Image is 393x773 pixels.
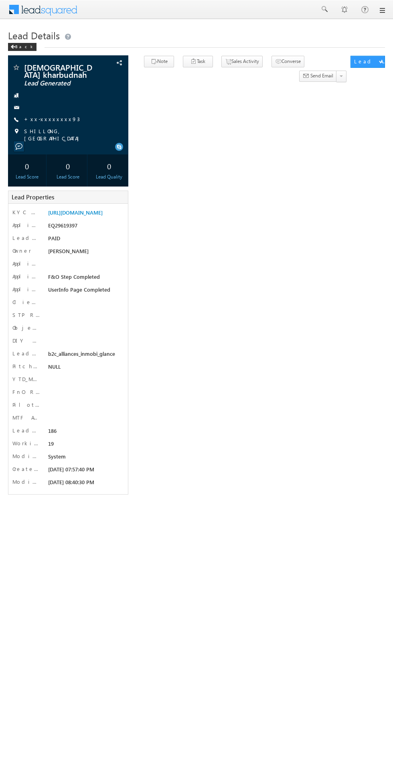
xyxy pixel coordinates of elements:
[350,56,385,68] button: Lead Actions
[12,273,41,280] label: Application Status New
[46,427,122,438] div: 186
[46,234,122,245] div: PAID
[12,286,41,293] label: Application Status First time Drop Off
[48,209,103,216] a: [URL][DOMAIN_NAME]
[12,465,41,473] label: Created On
[271,56,304,67] button: Converse
[10,173,44,181] div: Lead Score
[12,414,41,421] label: MTF Activation Date
[310,72,333,79] span: Send Email
[46,440,122,451] div: 19
[51,158,85,173] div: 0
[221,56,263,67] button: Sales Activity
[12,478,41,485] label: Modified On
[12,375,41,383] label: YTD_Margin
[46,452,122,464] div: System
[12,452,41,460] label: Modified By
[12,350,41,357] label: Lead Campaign
[24,63,97,78] span: [DEMOGRAPHIC_DATA] kharbudnah
[12,337,41,344] label: DIY Rejection
[299,71,337,82] button: Send Email
[8,29,60,42] span: Lead Details
[51,173,85,181] div: Lead Score
[12,298,41,306] label: Client Code
[183,56,213,67] button: Task
[48,248,89,254] span: [PERSON_NAME]
[46,273,122,284] div: F&O Step Completed
[12,311,41,319] label: STP Rejection Reason
[12,388,41,396] label: FnO Rejection Reason
[354,58,388,65] div: Lead Actions
[12,440,41,447] label: Working Hours
[46,465,122,477] div: [DATE] 07:57:40 PM
[46,221,122,233] div: EQ29619397
[144,56,174,67] button: Note
[12,234,41,241] label: Lead Type
[12,193,54,201] span: Lead Properties
[12,247,31,254] label: Owner
[12,221,41,229] label: Application Number
[46,363,122,374] div: NULL
[10,158,44,173] div: 0
[12,427,41,434] label: Lead Propensity
[8,43,41,49] a: Back
[92,173,126,181] div: Lead Quality
[92,158,126,173] div: 0
[24,128,120,142] span: SHILLONG, [GEOGRAPHIC_DATA]
[12,363,41,370] label: Pitch for MF
[12,401,41,408] label: Pilot_Name
[46,350,122,361] div: b2c_alliances_inmobi_glance
[8,43,36,51] div: Back
[12,324,41,331] label: Objection Remark
[24,116,80,122] a: +xx-xxxxxxxx93
[24,79,97,87] span: Lead Generated
[12,209,41,216] label: KYC link 2_0
[12,260,41,267] label: Application Status
[46,478,122,489] div: [DATE] 08:40:30 PM
[46,286,122,297] div: UserInfo Page Completed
